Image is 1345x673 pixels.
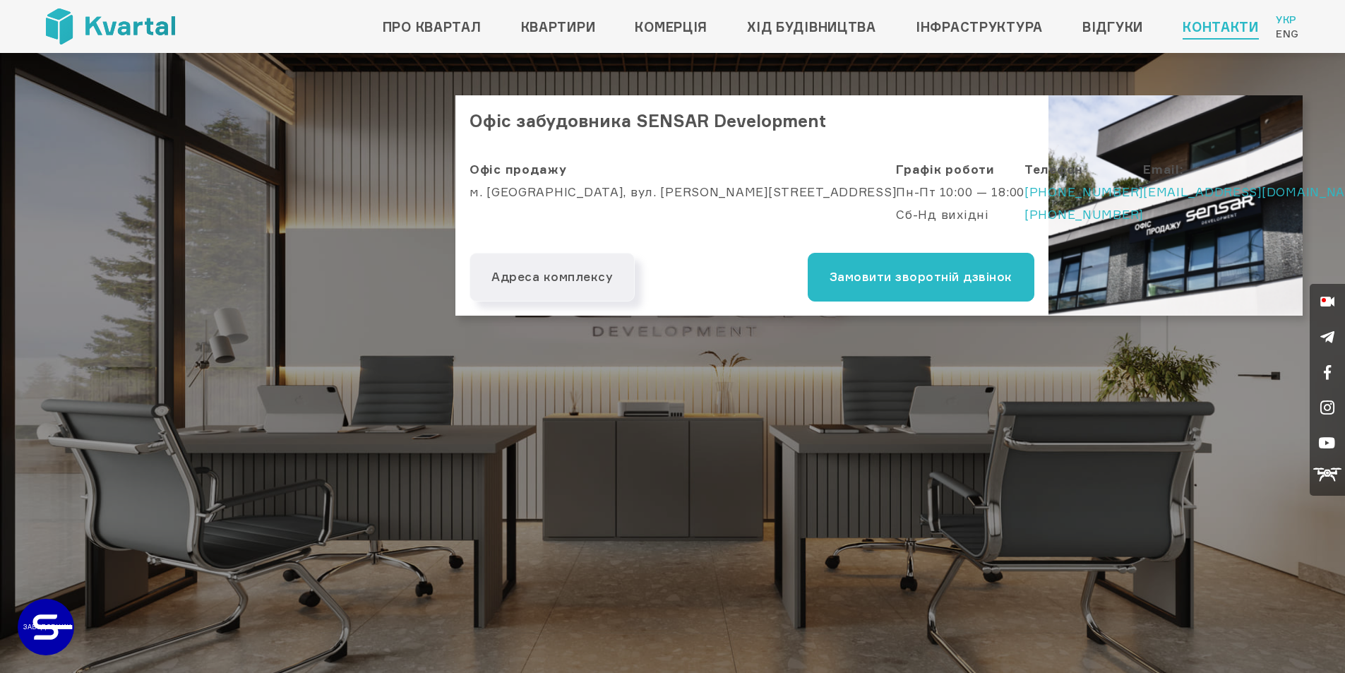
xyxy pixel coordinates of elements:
a: Укр [1276,13,1299,27]
a: ЗАБУДОВНИК [18,599,74,655]
a: Квартири [521,16,596,38]
img: Kvartal [46,8,175,44]
div: Пн-Пт 10:00 — 18:00 Сб-Нд вихідні [896,158,1024,238]
a: Контакти [1183,16,1259,38]
strong: Телефон [1024,162,1083,177]
h2: Офіс забудовника SENSAR Development [455,95,1048,144]
strong: Графік роботи [896,162,994,177]
strong: Email: [1143,162,1183,177]
a: [PHONE_NUMBER] [1024,207,1143,222]
button: Адреса комплексу [470,253,635,302]
text: ЗАБУДОВНИК [23,623,71,631]
button: Замовити зворотній дзвінок [808,253,1034,302]
div: м. [GEOGRAPHIC_DATA], вул. [PERSON_NAME][STREET_ADDRESS] [470,158,896,238]
a: Про квартал [383,16,482,38]
a: [PHONE_NUMBER] [1024,184,1143,199]
a: Хід будівництва [747,16,876,38]
a: Комерція [635,16,707,38]
strong: Офіс продажу [470,162,567,177]
a: Eng [1276,27,1299,41]
a: Інфраструктура [916,16,1043,38]
a: Відгуки [1082,16,1143,38]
